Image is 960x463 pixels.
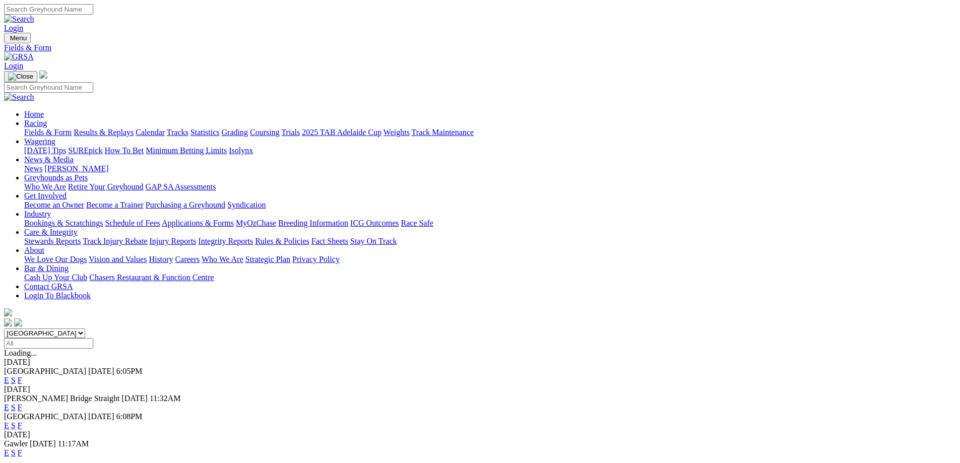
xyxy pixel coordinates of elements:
a: History [149,255,173,263]
a: S [11,403,16,412]
a: E [4,376,9,384]
span: [GEOGRAPHIC_DATA] [4,412,86,421]
a: Results & Replays [74,128,134,137]
a: Coursing [250,128,280,137]
a: F [18,421,22,430]
a: Race Safe [401,219,433,227]
a: S [11,448,16,457]
span: [DATE] [88,412,114,421]
span: [DATE] [88,367,114,375]
span: Loading... [4,349,37,357]
img: Search [4,93,34,102]
a: Applications & Forms [162,219,234,227]
div: Care & Integrity [24,237,956,246]
a: F [18,448,22,457]
a: News [24,164,42,173]
a: Minimum Betting Limits [146,146,227,155]
span: [PERSON_NAME] Bridge Straight [4,394,119,403]
div: Get Involved [24,201,956,210]
img: facebook.svg [4,318,12,326]
span: [DATE] [30,439,56,448]
a: Cash Up Your Club [24,273,87,282]
a: MyOzChase [236,219,276,227]
div: News & Media [24,164,956,173]
div: Wagering [24,146,956,155]
button: Toggle navigation [4,33,31,43]
a: We Love Our Dogs [24,255,87,263]
span: 11:32AM [150,394,181,403]
a: Track Injury Rebate [83,237,147,245]
a: Injury Reports [149,237,196,245]
a: Statistics [190,128,220,137]
a: F [18,403,22,412]
a: Industry [24,210,51,218]
a: GAP SA Assessments [146,182,216,191]
a: Fields & Form [24,128,72,137]
div: Greyhounds as Pets [24,182,956,191]
a: Greyhounds as Pets [24,173,88,182]
a: Strategic Plan [245,255,290,263]
a: Stay On Track [350,237,397,245]
div: [DATE] [4,358,956,367]
a: Track Maintenance [412,128,474,137]
span: Menu [10,34,27,42]
a: Tracks [167,128,188,137]
span: 6:08PM [116,412,143,421]
div: About [24,255,956,264]
div: [DATE] [4,430,956,439]
a: Contact GRSA [24,282,73,291]
button: Toggle navigation [4,71,37,82]
div: Industry [24,219,956,228]
span: [GEOGRAPHIC_DATA] [4,367,86,375]
a: SUREpick [68,146,102,155]
a: S [11,376,16,384]
a: Breeding Information [278,219,348,227]
div: Racing [24,128,956,137]
a: Rules & Policies [255,237,309,245]
a: E [4,448,9,457]
a: Bookings & Scratchings [24,219,103,227]
a: News & Media [24,155,74,164]
a: Fields & Form [4,43,956,52]
a: About [24,246,44,254]
a: Syndication [227,201,266,209]
a: S [11,421,16,430]
a: Isolynx [229,146,253,155]
img: logo-grsa-white.png [39,71,47,79]
a: Get Involved [24,191,67,200]
a: Login [4,61,23,70]
a: Racing [24,119,47,127]
a: Stewards Reports [24,237,81,245]
a: Chasers Restaurant & Function Centre [89,273,214,282]
a: E [4,421,9,430]
a: Bar & Dining [24,264,69,273]
div: Bar & Dining [24,273,956,282]
a: Integrity Reports [198,237,253,245]
a: Wagering [24,137,55,146]
a: Grading [222,128,248,137]
a: [PERSON_NAME] [44,164,108,173]
div: [DATE] [4,385,956,394]
a: Become a Trainer [86,201,144,209]
a: Schedule of Fees [105,219,160,227]
a: Weights [383,128,410,137]
a: Trials [281,128,300,137]
img: GRSA [4,52,34,61]
img: logo-grsa-white.png [4,308,12,316]
img: Close [8,73,33,81]
img: twitter.svg [14,318,22,326]
a: Become an Owner [24,201,84,209]
a: Calendar [136,128,165,137]
a: E [4,403,9,412]
a: [DATE] Tips [24,146,66,155]
span: Gawler [4,439,28,448]
span: [DATE] [121,394,148,403]
a: Purchasing a Greyhound [146,201,225,209]
span: 6:05PM [116,367,143,375]
input: Select date [4,338,93,349]
span: 11:17AM [58,439,89,448]
a: Who We Are [202,255,243,263]
a: Login [4,24,23,32]
a: Home [24,110,44,118]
